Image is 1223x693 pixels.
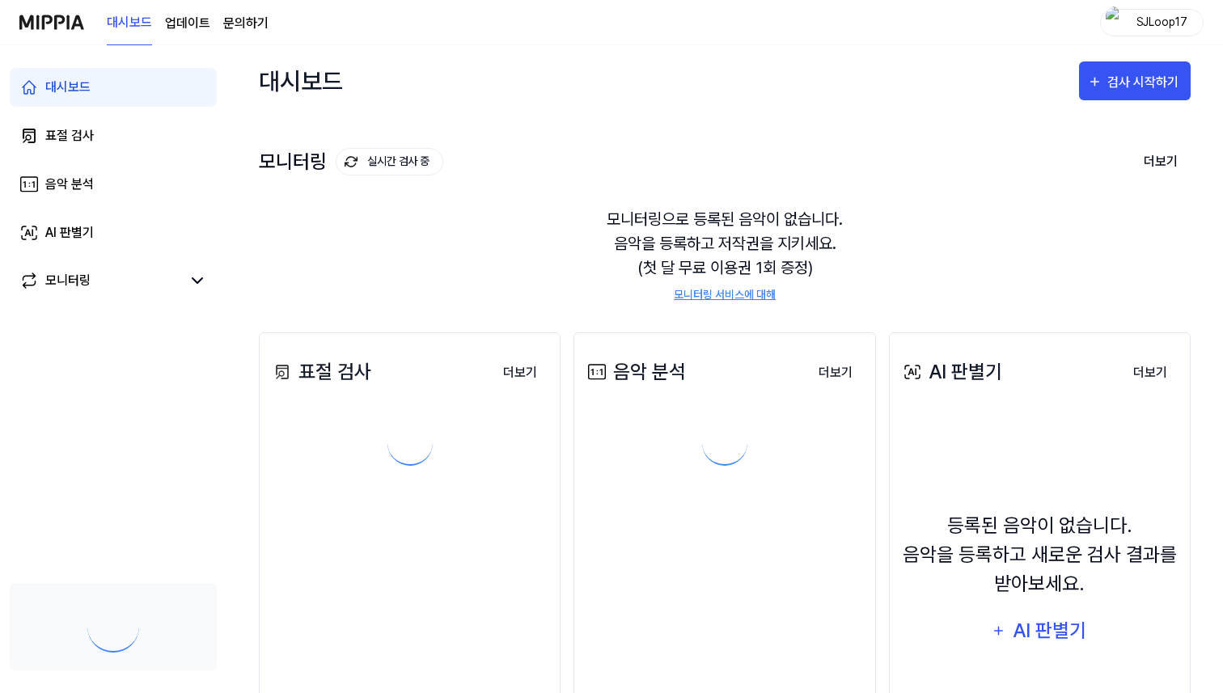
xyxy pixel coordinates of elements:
div: 대시보드 [45,78,91,97]
img: profile [1106,6,1125,39]
div: 모니터링 [259,148,443,175]
div: AI 판별기 [899,357,1002,387]
button: 더보기 [490,357,550,389]
button: profileSJLoop17 [1100,9,1204,36]
button: 더보기 [806,357,865,389]
div: 모니터링 [45,271,91,290]
div: 음악 분석 [584,357,686,387]
a: 대시보드 [10,68,217,107]
button: AI 판별기 [981,611,1098,650]
a: 모니터링 [19,271,181,290]
button: 더보기 [1131,145,1191,179]
a: 업데이트 [165,14,210,33]
a: 더보기 [490,356,550,389]
div: 등록된 음악이 없습니다. 음악을 등록하고 새로운 검사 결과를 받아보세요. [899,511,1180,598]
a: 대시보드 [107,1,152,45]
div: SJLoop17 [1130,13,1193,31]
a: 표절 검사 [10,116,217,155]
img: monitoring Icon [345,155,358,168]
div: AI 판별기 [45,223,94,243]
a: 더보기 [1120,356,1180,389]
button: 검사 시작하기 [1079,61,1191,100]
div: 모니터링으로 등록된 음악이 없습니다. 음악을 등록하고 저작권을 지키세요. (첫 달 무료 이용권 1회 증정) [259,188,1191,323]
a: AI 판별기 [10,213,217,252]
div: 표절 검사 [45,126,94,146]
div: 음악 분석 [45,175,94,194]
button: 실시간 검사 중 [336,148,443,175]
a: 음악 분석 [10,165,217,204]
a: 문의하기 [223,14,269,33]
div: 검사 시작하기 [1107,72,1183,93]
div: 표절 검사 [269,357,371,387]
a: 모니터링 서비스에 대해 [674,286,776,303]
button: 더보기 [1120,357,1180,389]
a: 더보기 [806,356,865,389]
div: 대시보드 [259,61,343,100]
div: AI 판별기 [1011,615,1089,646]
